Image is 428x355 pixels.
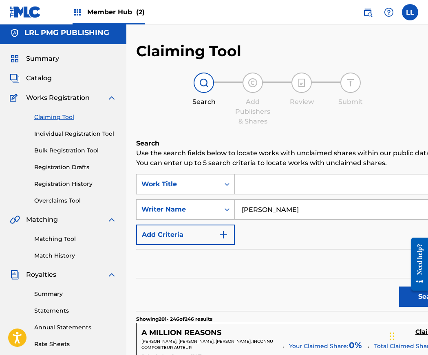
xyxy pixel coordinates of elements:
[136,315,212,323] p: Showing 201 - 246 of 246 results
[10,54,20,64] img: Summary
[10,54,59,64] a: SummarySummary
[34,251,117,260] a: Match History
[10,28,20,38] img: Accounts
[297,78,307,88] img: step indicator icon for Review
[26,270,56,280] span: Royalties
[26,73,52,83] span: Catalog
[390,324,395,348] div: Drag
[248,78,258,88] img: step indicator icon for Add Publishers & Shares
[141,179,215,189] div: Work Title
[349,339,362,351] span: 0 %
[34,146,117,155] a: Bulk Registration Tool
[387,316,428,355] iframe: Chat Widget
[232,97,273,126] div: Add Publishers & Shares
[34,196,117,205] a: Overclaims Tool
[26,93,90,103] span: Works Registration
[10,215,20,225] img: Matching
[402,4,418,20] div: User Menu
[10,270,20,280] img: Royalties
[289,342,348,351] span: Your Claimed Share:
[24,28,109,37] h5: LRL PMG PUBLISHING
[34,290,117,298] a: Summary
[141,328,221,337] h5: A MILLION REASONS
[10,73,52,83] a: CatalogCatalog
[381,4,397,20] div: Help
[107,215,117,225] img: expand
[405,231,428,297] iframe: Resource Center
[34,163,117,172] a: Registration Drafts
[34,340,117,348] a: Rate Sheets
[26,54,59,64] span: Summary
[10,6,41,18] img: MLC Logo
[363,7,373,17] img: search
[136,42,241,60] h2: Claiming Tool
[183,97,224,107] div: Search
[136,225,235,245] button: Add Criteria
[346,78,355,88] img: step indicator icon for Submit
[107,93,117,103] img: expand
[73,7,82,17] img: Top Rightsholders
[218,230,228,240] img: 9d2ae6d4665cec9f34b9.svg
[199,78,209,88] img: step indicator icon for Search
[10,93,20,103] img: Works Registration
[141,339,273,350] span: [PERSON_NAME], [PERSON_NAME], [PERSON_NAME], INCONNU COMPOSITEUR AUTEUR
[360,4,376,20] a: Public Search
[87,7,145,17] span: Member Hub
[330,97,371,107] div: Submit
[107,270,117,280] img: expand
[136,8,145,16] span: (2)
[34,180,117,188] a: Registration History
[384,7,394,17] img: help
[34,130,117,138] a: Individual Registration Tool
[281,97,322,107] div: Review
[26,215,58,225] span: Matching
[10,73,20,83] img: Catalog
[34,113,117,121] a: Claiming Tool
[34,323,117,332] a: Annual Statements
[34,306,117,315] a: Statements
[34,235,117,243] a: Matching Tool
[141,205,215,214] div: Writer Name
